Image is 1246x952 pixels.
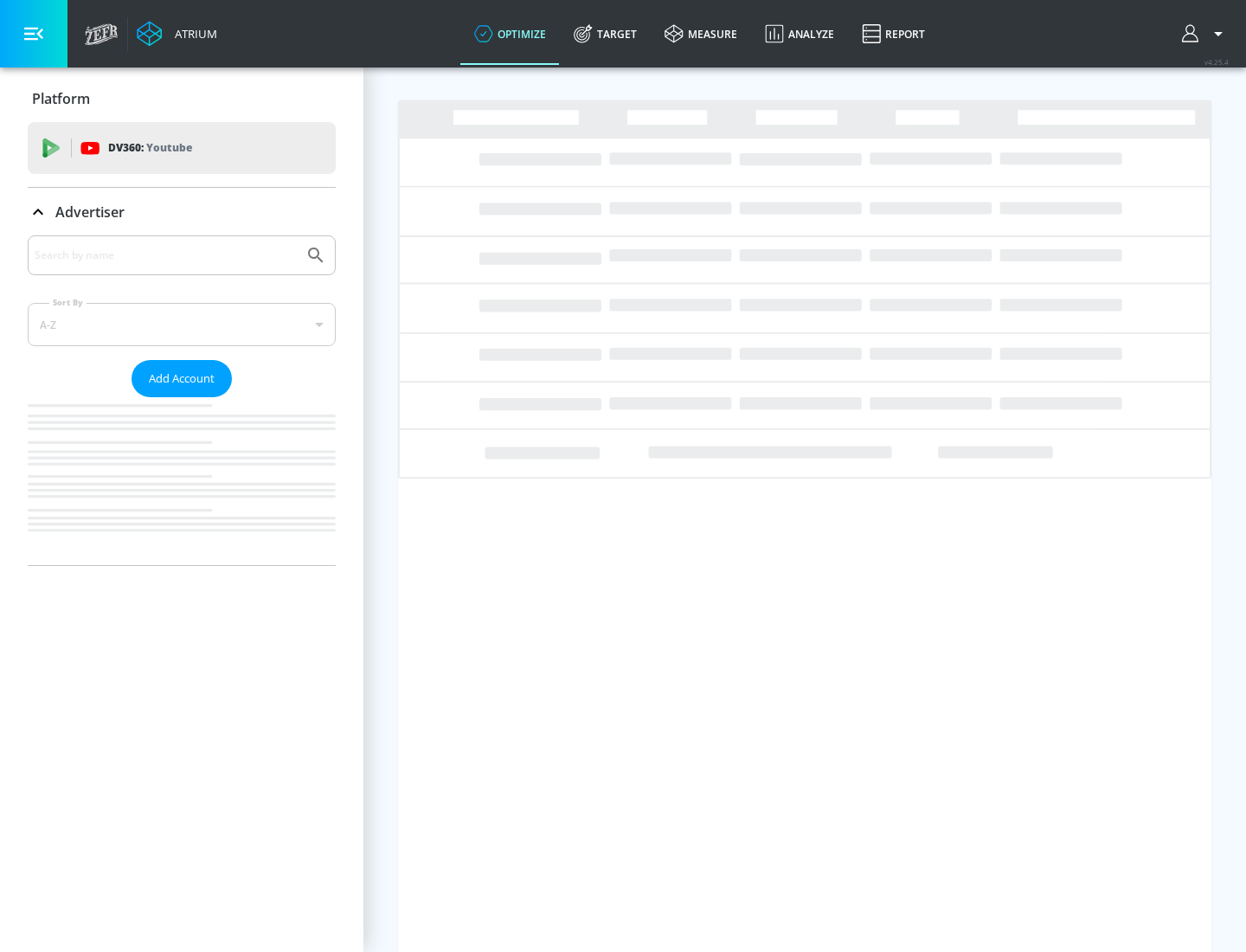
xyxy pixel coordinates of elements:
p: Advertiser [55,203,125,222]
div: DV360: Youtube [28,122,336,174]
a: Atrium [137,21,217,47]
p: DV360: [108,138,192,158]
button: Add Account [132,360,232,397]
label: Sort By [49,297,87,308]
div: Advertiser [28,188,336,236]
input: Search by name [35,244,297,267]
a: Analyze [751,3,848,65]
span: v 4.25.4 [1204,57,1229,67]
p: Platform [32,89,90,108]
div: Platform [28,74,336,123]
a: measure [651,3,751,65]
a: optimize [460,3,560,65]
div: A-Z [28,303,336,346]
p: Youtube [146,138,192,157]
a: Target [560,3,651,65]
div: Atrium [168,26,217,42]
nav: list of Advertiser [28,397,336,565]
a: Report [848,3,939,65]
span: Add Account [149,369,215,389]
div: Advertiser [28,235,336,565]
